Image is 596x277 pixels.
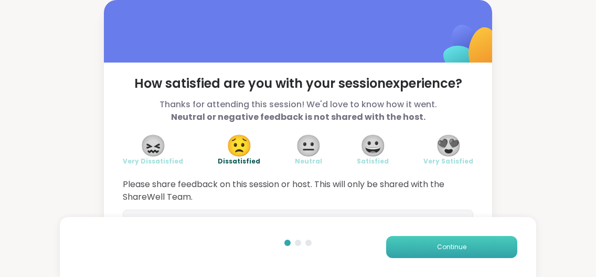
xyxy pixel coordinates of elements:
[123,98,473,124] span: Thanks for attending this session! We'd love to know how it went.
[360,136,386,155] span: 😀
[386,236,517,258] button: Continue
[423,157,473,166] span: Very Satisfied
[435,136,462,155] span: 😍
[123,157,183,166] span: Very Dissatisfied
[218,157,260,166] span: Dissatisfied
[295,157,322,166] span: Neutral
[226,136,252,155] span: 😟
[295,136,322,155] span: 😐
[357,157,389,166] span: Satisfied
[140,136,166,155] span: 😖
[171,111,425,123] b: Neutral or negative feedback is not shared with the host.
[123,75,473,92] span: How satisfied are you with your session experience?
[437,242,466,252] span: Continue
[123,178,473,203] span: Please share feedback on this session or host. This will only be shared with the ShareWell Team.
